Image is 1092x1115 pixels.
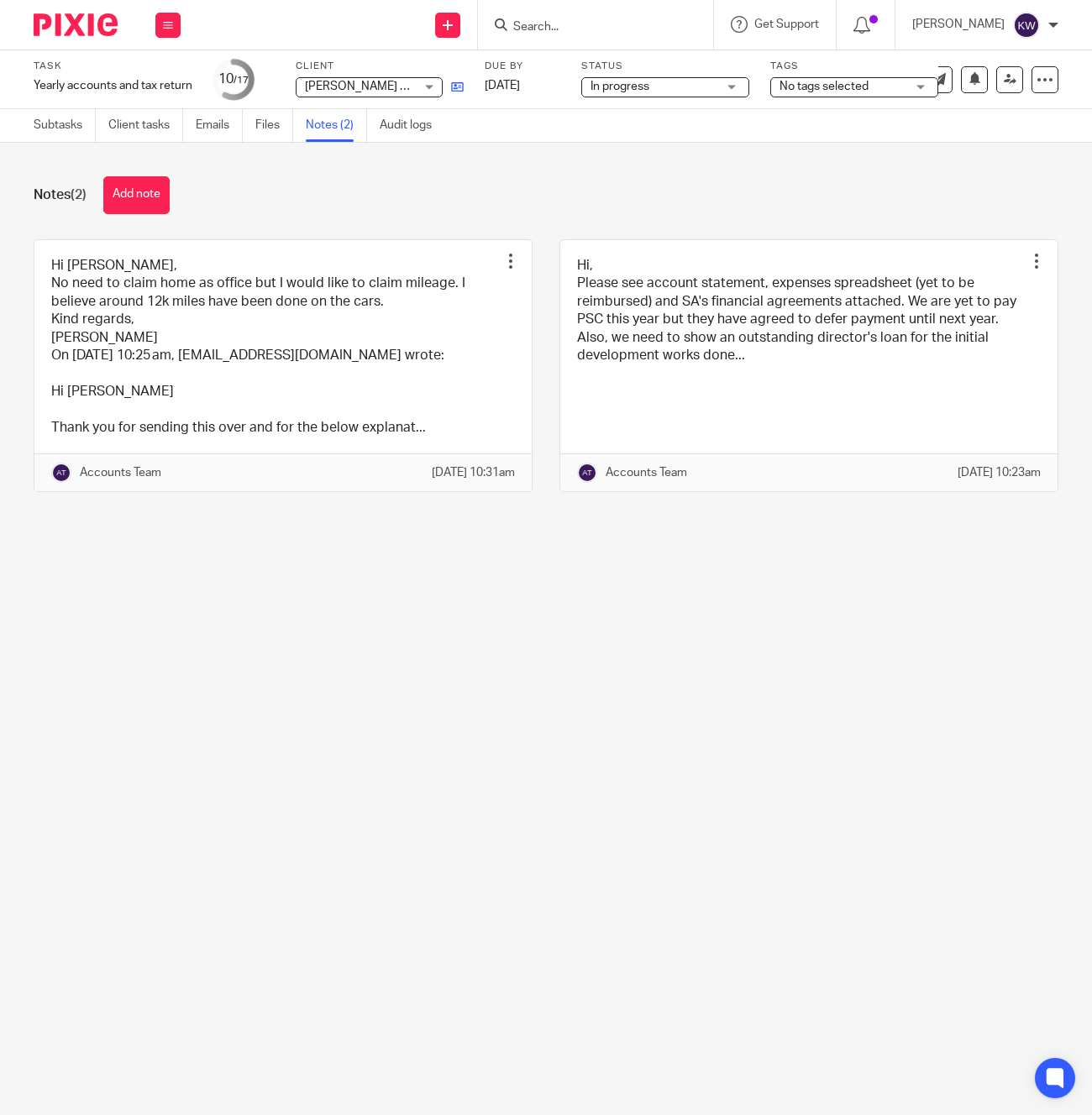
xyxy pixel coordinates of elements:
span: In progress [591,81,649,92]
img: svg%3E [51,463,71,483]
span: No tags selected [780,81,869,92]
label: Status [581,60,749,73]
span: (2) [71,188,87,202]
label: Task [34,60,192,73]
label: Tags [770,60,938,73]
a: Client tasks [108,109,183,142]
p: Accounts Team [80,464,161,481]
div: 10 [218,70,249,89]
a: Subtasks [34,109,96,142]
a: Files [255,109,293,142]
span: [DATE] [485,80,520,92]
img: svg%3E [577,463,597,483]
span: [PERSON_NAME] Assets Limited [305,81,478,92]
a: Notes (2) [306,109,367,142]
label: Due by [485,60,560,73]
button: Add note [103,176,170,214]
p: [PERSON_NAME] [912,16,1005,33]
label: Client [296,60,464,73]
p: Accounts Team [606,464,687,481]
p: [DATE] 10:31am [432,464,515,481]
a: Emails [196,109,243,142]
img: svg%3E [1013,12,1040,39]
div: Yearly accounts and tax return [34,77,192,94]
a: Audit logs [380,109,444,142]
p: [DATE] 10:23am [958,464,1041,481]
span: Get Support [754,18,819,30]
small: /17 [234,76,249,85]
input: Search [512,20,663,35]
h1: Notes [34,186,87,204]
img: Pixie [34,13,118,36]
